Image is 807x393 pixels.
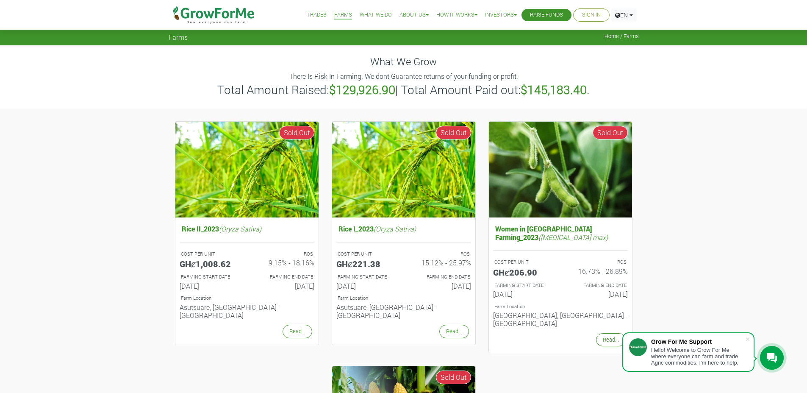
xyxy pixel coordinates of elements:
h5: Rice II_2023 [180,223,314,235]
p: ROS [568,259,627,266]
p: FARMING END DATE [255,273,313,281]
p: Location of Farm [494,303,627,310]
h3: Total Amount Raised: | Total Amount Paid out: . [170,83,638,97]
p: FARMING END DATE [568,282,627,289]
h5: Rice I_2023 [336,223,471,235]
span: Sold Out [436,371,471,384]
h6: [DATE] [336,282,397,290]
i: (Oryza Sativa) [219,224,261,233]
p: FARMING START DATE [181,273,239,281]
a: Farms [334,11,352,20]
p: Location of Farm [338,295,470,302]
a: Read... [596,333,626,346]
a: Read... [283,325,312,338]
h6: 15.12% - 25.97% [410,259,471,267]
h6: 9.15% - 18.16% [253,259,314,267]
h6: [DATE] [493,290,554,298]
p: Location of Farm [181,295,313,302]
h5: Women in [GEOGRAPHIC_DATA] Farming_2023 [493,223,628,243]
h6: 16.73% - 26.89% [567,267,628,275]
h6: [GEOGRAPHIC_DATA], [GEOGRAPHIC_DATA] - [GEOGRAPHIC_DATA] [493,311,628,327]
a: Investors [485,11,517,20]
i: (Oryza Sativa) [374,224,416,233]
h5: GHȼ221.38 [336,259,397,269]
p: COST PER UNIT [181,251,239,258]
span: Home / Farms [605,33,639,39]
div: Hello! Welcome to Grow For Me where everyone can farm and trade Agric commodities. I'm here to help. [651,347,745,366]
p: FARMING START DATE [494,282,553,289]
img: growforme image [489,122,632,218]
h6: [DATE] [410,282,471,290]
p: COST PER UNIT [494,259,553,266]
span: Sold Out [593,126,628,139]
p: FARMING END DATE [411,273,470,281]
a: Trades [307,11,327,20]
p: FARMING START DATE [338,273,396,281]
a: What We Do [360,11,392,20]
span: Sold Out [279,126,314,139]
h6: [DATE] [253,282,314,290]
h4: What We Grow [169,56,639,68]
span: Farms [169,33,188,41]
a: EN [611,8,637,22]
h6: [DATE] [180,282,241,290]
h5: GHȼ1,008.62 [180,259,241,269]
b: $129,926.90 [329,82,395,98]
p: COST PER UNIT [338,251,396,258]
h5: GHȼ206.90 [493,267,554,277]
h6: Asutsuare, [GEOGRAPHIC_DATA] - [GEOGRAPHIC_DATA] [180,303,314,319]
i: ([MEDICAL_DATA] max) [538,233,608,242]
b: $145,183.40 [521,82,587,98]
a: Raise Funds [530,11,563,20]
h6: Asutsuare, [GEOGRAPHIC_DATA] - [GEOGRAPHIC_DATA] [336,303,471,319]
p: ROS [411,251,470,258]
p: There Is Risk In Farming. We dont Guarantee returns of your funding or profit. [170,71,638,81]
a: How it Works [436,11,477,20]
span: Sold Out [436,126,471,139]
p: ROS [255,251,313,258]
img: growforme image [332,122,475,218]
img: growforme image [175,122,319,218]
a: Sign In [582,11,601,20]
a: About Us [399,11,429,20]
a: Read... [439,325,469,338]
div: Grow For Me Support [651,338,745,345]
h6: [DATE] [567,290,628,298]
